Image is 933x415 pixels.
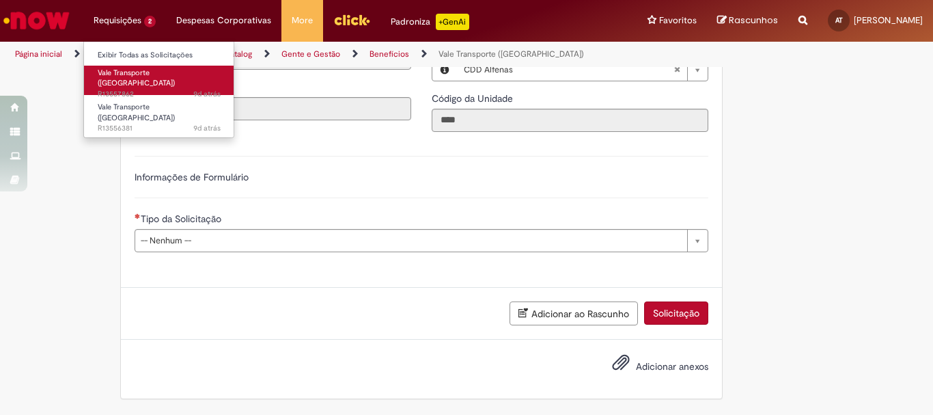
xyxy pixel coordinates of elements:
[141,230,680,252] span: -- Nenhum --
[432,92,516,105] label: Somente leitura - Código da Unidade
[729,14,778,27] span: Rascunhos
[84,66,234,95] a: Aberto R13557862 : Vale Transporte (VT)
[141,213,224,225] span: Tipo da Solicitação
[15,49,62,59] a: Página inicial
[464,59,673,81] span: CDD Alfenas
[432,109,708,132] input: Código da Unidade
[717,14,778,27] a: Rascunhos
[659,14,697,27] span: Favoritos
[193,123,221,133] time: 22/09/2025 16:50:23
[144,16,156,27] span: 2
[98,123,221,134] span: R13556381
[135,97,411,120] input: Título
[644,302,708,325] button: Solicitação
[94,14,141,27] span: Requisições
[98,89,221,100] span: R13557862
[432,59,457,81] button: Local, Visualizar este registro CDD Alfenas
[609,350,633,381] button: Adicionar anexos
[98,102,175,123] span: Vale Transporte ([GEOGRAPHIC_DATA])
[438,49,584,59] a: Vale Transporte ([GEOGRAPHIC_DATA])
[83,41,234,138] ul: Requisições
[10,42,612,67] ul: Trilhas de página
[193,89,221,99] time: 23/09/2025 09:50:49
[135,213,141,219] span: Necessários
[370,49,409,59] a: Benefícios
[193,123,221,133] span: 9d atrás
[84,48,234,63] a: Exibir Todas as Solicitações
[1,7,72,34] img: ServiceNow
[333,10,370,30] img: click_logo_yellow_360x200.png
[84,100,234,129] a: Aberto R13556381 : Vale Transporte (VT)
[510,302,638,325] button: Adicionar ao Rascunho
[457,59,708,81] a: CDD AlfenasLimpar campo Local
[292,14,313,27] span: More
[98,68,175,89] span: Vale Transporte ([GEOGRAPHIC_DATA])
[176,14,271,27] span: Despesas Corporativas
[391,14,469,30] div: Padroniza
[636,360,708,373] span: Adicionar anexos
[432,92,516,105] span: Somente leitura - Código da Unidade
[135,171,249,183] label: Informações de Formulário
[667,59,687,81] abbr: Limpar campo Local
[281,49,340,59] a: Gente e Gestão
[835,16,843,25] span: AT
[193,89,221,99] span: 9d atrás
[436,14,469,30] p: +GenAi
[854,14,923,26] span: [PERSON_NAME]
